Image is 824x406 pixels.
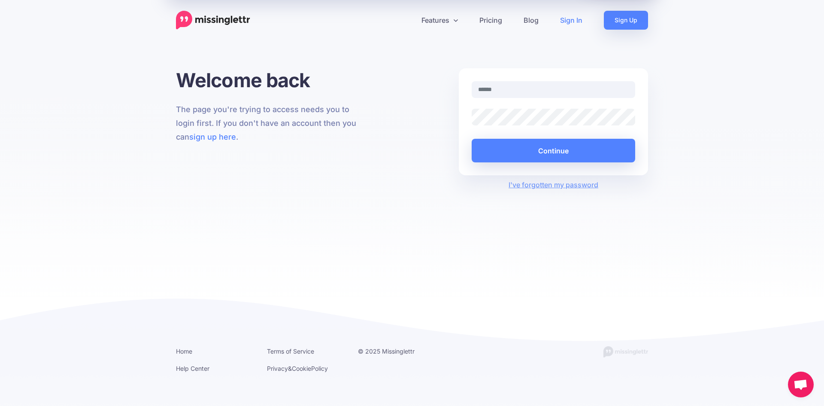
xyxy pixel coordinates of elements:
[176,68,365,92] h1: Welcome back
[267,348,314,355] a: Terms of Service
[788,372,814,397] a: Open chat
[469,11,513,30] a: Pricing
[176,103,365,144] p: The page you're trying to access needs you to login first. If you don't have an account then you ...
[513,11,549,30] a: Blog
[176,365,209,372] a: Help Center
[604,11,648,30] a: Sign Up
[176,348,192,355] a: Home
[189,132,236,141] a: sign up here
[509,180,598,189] a: I've forgotten my password
[411,11,469,30] a: Features
[267,365,288,372] a: Privacy
[549,11,593,30] a: Sign In
[358,346,436,357] li: © 2025 Missinglettr
[472,139,635,162] button: Continue
[292,365,311,372] a: Cookie
[267,363,345,374] li: & Policy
